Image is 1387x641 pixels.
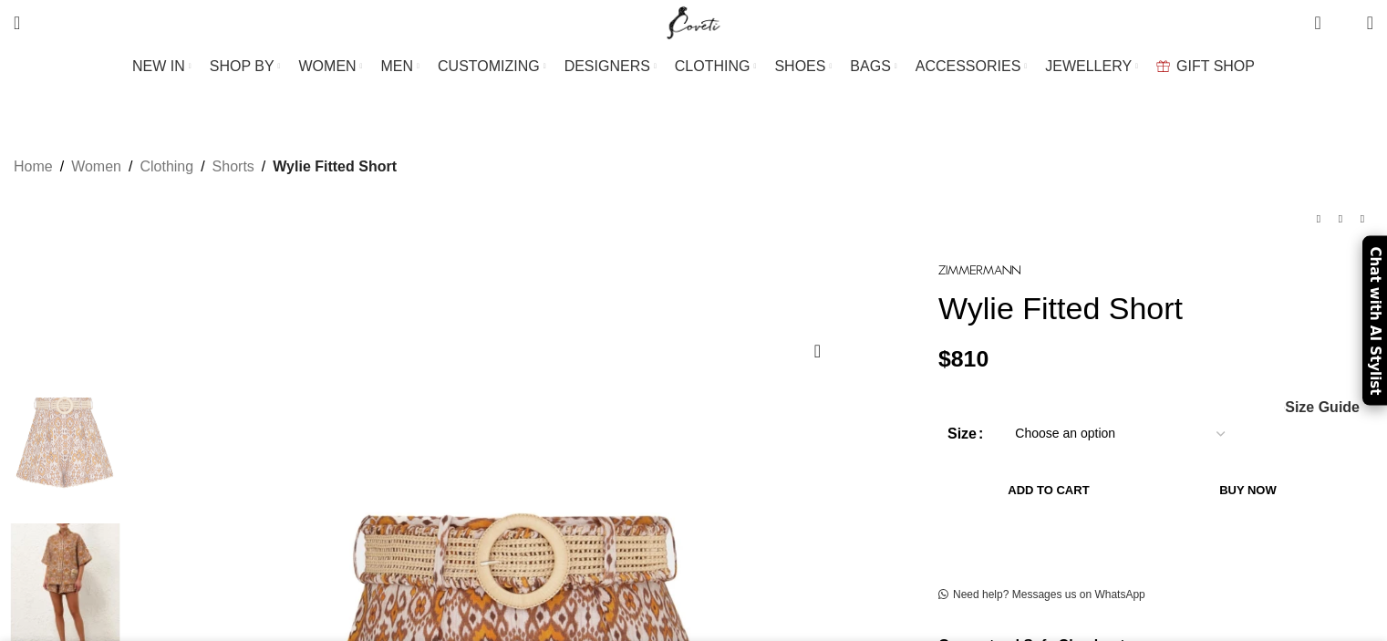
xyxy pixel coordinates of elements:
[381,48,419,85] a: MEN
[938,265,1020,275] img: Zimmermann
[1045,48,1138,85] a: JEWELLERY
[438,57,540,75] span: CUSTOMIZING
[1159,471,1337,510] button: Buy now
[850,48,896,85] a: BAGS
[14,155,53,179] a: Home
[774,48,832,85] a: SHOES
[916,48,1028,85] a: ACCESSORIES
[5,5,29,41] a: Search
[1156,60,1170,72] img: GiftBag
[299,57,357,75] span: WOMEN
[1045,57,1132,75] span: JEWELLERY
[273,155,397,179] span: Wylie Fitted Short
[564,57,650,75] span: DESIGNERS
[438,48,546,85] a: CUSTOMIZING
[299,48,363,85] a: WOMEN
[1284,400,1360,415] a: Size Guide
[959,524,1288,532] iframe: 安全快速的结账框架
[938,290,1373,327] h1: Wylie Fitted Short
[947,422,983,446] label: Size
[675,57,750,75] span: CLOTHING
[140,155,193,179] a: Clothing
[1339,18,1352,32] span: 0
[132,57,185,75] span: NEW IN
[210,57,274,75] span: SHOP BY
[71,155,121,179] a: Women
[212,155,254,179] a: Shorts
[564,48,657,85] a: DESIGNERS
[1308,208,1330,230] a: Previous product
[947,471,1150,510] button: Add to cart
[1305,5,1330,41] a: 0
[381,57,414,75] span: MEN
[675,48,757,85] a: CLOTHING
[774,57,825,75] span: SHOES
[938,588,1145,603] a: Need help? Messages us on WhatsApp
[132,48,191,85] a: NEW IN
[1285,400,1360,415] span: Size Guide
[1351,208,1373,230] a: Next product
[5,48,1382,85] div: Main navigation
[1335,5,1353,41] div: My Wishlist
[663,14,724,29] a: Site logo
[1316,9,1330,23] span: 0
[938,346,951,371] span: $
[1176,57,1255,75] span: GIFT SHOP
[938,346,988,371] bdi: 810
[14,155,397,179] nav: Breadcrumb
[9,371,120,513] img: Zimmermann dress
[916,57,1021,75] span: ACCESSORIES
[210,48,281,85] a: SHOP BY
[850,57,890,75] span: BAGS
[1156,48,1255,85] a: GIFT SHOP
